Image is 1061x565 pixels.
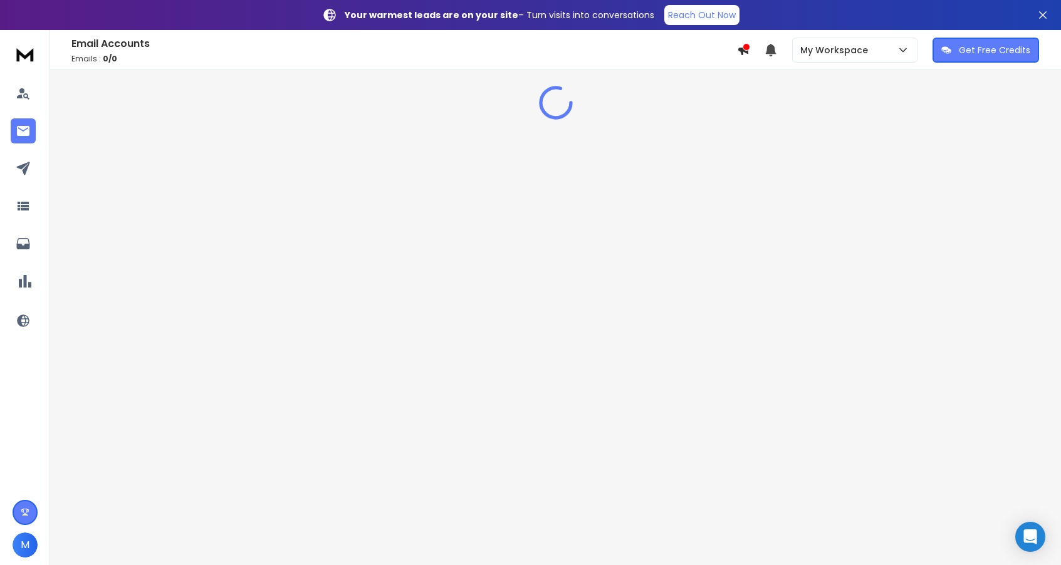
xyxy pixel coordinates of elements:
button: M [13,532,38,557]
p: – Turn visits into conversations [345,9,654,21]
img: logo [13,43,38,66]
p: Emails : [71,54,737,64]
p: Reach Out Now [668,9,736,21]
h1: Email Accounts [71,36,737,51]
strong: Your warmest leads are on your site [345,9,518,21]
p: Get Free Credits [959,44,1030,56]
a: Reach Out Now [664,5,740,25]
button: Get Free Credits [933,38,1039,63]
span: 0 / 0 [103,53,117,64]
p: My Workspace [800,44,873,56]
div: Open Intercom Messenger [1015,522,1045,552]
